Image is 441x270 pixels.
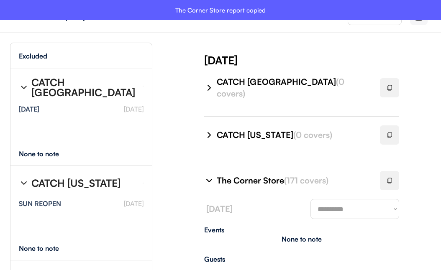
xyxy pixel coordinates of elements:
img: chevron-right%20%281%29.svg [204,83,214,93]
div: Excluded [19,53,47,59]
div: Events [204,227,399,233]
img: chevron-right%20%281%29.svg [204,176,214,186]
div: CATCH [GEOGRAPHIC_DATA] [217,76,370,99]
div: CATCH [GEOGRAPHIC_DATA] [31,77,136,97]
font: [DATE] [124,199,144,208]
img: chevron-right%20%281%29.svg [19,178,29,188]
div: None to note [19,150,74,157]
font: (171 covers) [284,175,328,186]
div: None to note [282,236,322,242]
img: chevron-right%20%281%29.svg [19,82,29,92]
div: CATCH [US_STATE] [31,178,121,188]
div: CATCH [US_STATE] [217,129,370,141]
div: None to note [19,245,74,252]
div: [DATE] [204,53,441,68]
img: chevron-right%20%281%29.svg [204,130,214,140]
font: (0 covers) [293,130,332,140]
font: [DATE] [124,105,144,113]
font: [DATE] [206,204,233,214]
div: Guests [204,256,399,262]
div: [DATE] [19,106,39,112]
div: SUN REOPEN [19,200,61,207]
div: The Corner Store [217,175,370,186]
